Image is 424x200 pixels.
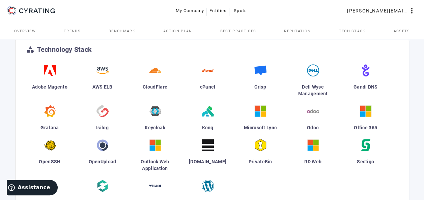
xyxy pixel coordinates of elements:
[32,84,67,90] span: Adobe Magento
[184,62,231,102] a: cPanel
[237,136,284,177] a: PrivateBin
[39,159,60,164] span: OpenSSH
[64,29,81,33] span: Trends
[237,102,284,136] a: Microsoft Lync
[132,136,179,177] a: Outlook Web Application
[234,5,247,16] span: Spots
[229,5,251,17] button: Spots
[176,5,204,16] span: My Company
[254,84,266,90] span: Crisp
[394,29,410,33] span: Assets
[347,5,408,16] span: [PERSON_NAME][EMAIL_ADDRESS][PERSON_NAME][DOMAIN_NAME]
[40,125,59,130] span: Grafana
[344,5,419,17] button: [PERSON_NAME][EMAIL_ADDRESS][PERSON_NAME][DOMAIN_NAME]
[143,84,167,90] span: CloudFlare
[184,136,231,177] a: [DOMAIN_NAME]
[173,5,207,17] button: My Company
[89,159,116,164] span: OpenUpload
[26,102,74,136] a: Grafana
[237,62,284,102] a: Crisp
[342,136,389,177] a: Sectigo
[26,62,74,102] a: Adobe Magento
[26,136,74,177] a: OpenSSH
[132,102,179,136] a: Keycloak
[189,159,226,164] span: [DOMAIN_NAME]
[339,29,365,33] span: Tech Stack
[304,159,321,164] span: RD Web
[79,102,126,136] a: Isilog
[37,46,92,53] div: Technology Stack
[19,8,55,13] g: CYRATING
[202,125,213,130] span: Kong
[249,159,272,164] span: PrivateBin
[26,45,34,54] mat-icon: category
[408,7,416,15] mat-icon: more_vert
[14,29,36,33] span: Overview
[220,29,256,33] span: Best practices
[354,125,377,130] span: Office 365
[141,159,169,171] span: Outlook Web Application
[289,102,337,136] a: Odoo
[307,125,319,130] span: Odoo
[96,125,109,130] span: Isilog
[209,5,227,16] span: Entities
[132,62,179,102] a: CloudFlare
[92,84,112,90] span: AWS ELB
[289,136,337,177] a: RD Web
[163,29,192,33] span: Action Plan
[109,29,135,33] span: Benchmark
[145,125,165,130] span: Keycloak
[7,180,58,197] iframe: Ouvre un widget dans lequel vous pouvez trouver plus d’informations
[244,125,277,130] span: Microsoft Lync
[79,62,126,102] a: AWS ELB
[289,62,337,102] a: Dell Wyse Management
[207,5,229,17] button: Entities
[284,29,311,33] span: Reputation
[79,136,126,177] a: OpenUpload
[200,84,216,90] span: cPanel
[184,102,231,136] a: Kong
[357,159,374,164] span: Sectigo
[354,84,378,90] span: Gandi DNS
[298,84,328,96] span: Dell Wyse Management
[342,102,389,136] a: Office 365
[342,62,389,102] a: Gandi DNS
